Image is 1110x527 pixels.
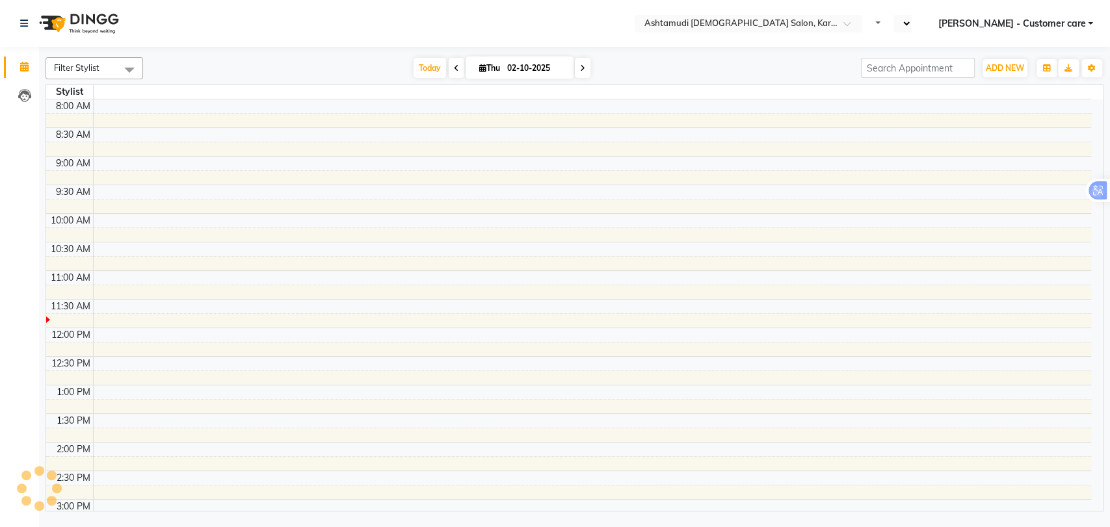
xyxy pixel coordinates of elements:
[54,414,93,428] div: 1:30 PM
[986,63,1024,73] span: ADD NEW
[53,185,93,199] div: 9:30 AM
[54,443,93,456] div: 2:00 PM
[503,58,568,78] input: 2025-10-02
[48,242,93,256] div: 10:30 AM
[48,271,93,285] div: 11:00 AM
[48,300,93,313] div: 11:30 AM
[54,385,93,399] div: 1:00 PM
[861,58,975,78] input: Search Appointment
[33,5,122,42] img: logo
[54,500,93,513] div: 3:00 PM
[983,59,1027,77] button: ADD NEW
[54,62,99,73] span: Filter Stylist
[48,214,93,227] div: 10:00 AM
[938,17,1085,31] span: [PERSON_NAME] - Customer care
[46,85,93,99] div: Stylist
[49,357,93,370] div: 12:30 PM
[53,99,93,113] div: 8:00 AM
[476,63,503,73] span: Thu
[49,328,93,342] div: 12:00 PM
[414,58,446,78] span: Today
[53,128,93,142] div: 8:30 AM
[54,471,93,485] div: 2:30 PM
[53,157,93,170] div: 9:00 AM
